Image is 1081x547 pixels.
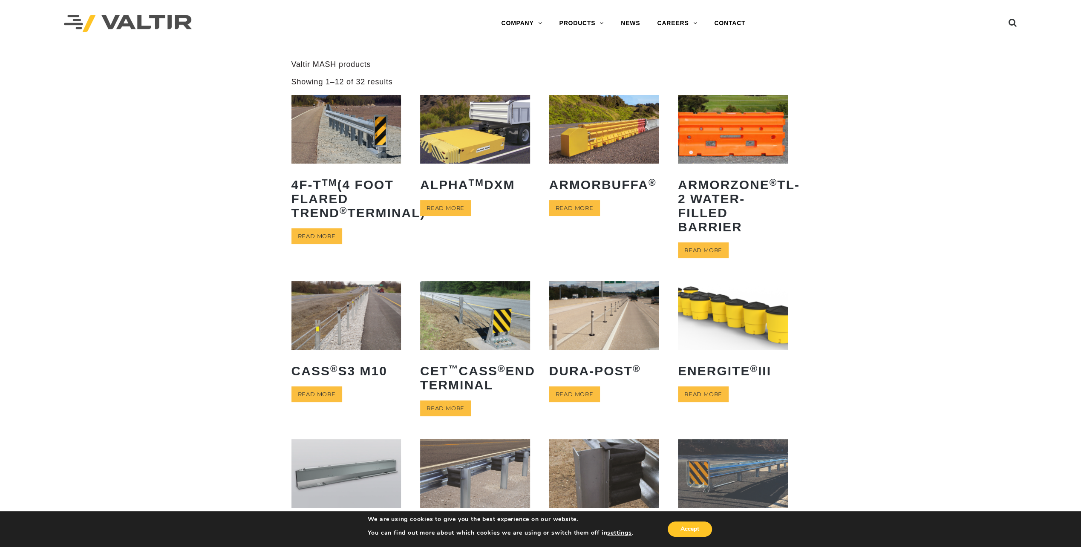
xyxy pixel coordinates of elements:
[549,95,659,198] a: ArmorBuffa®
[649,177,657,188] sup: ®
[678,357,788,384] h2: ENERGITE III
[291,439,401,542] a: HighwayGuard™Barrier
[493,15,551,32] a: COMPANY
[291,95,401,226] a: 4F-TTM(4 Foot Flared TREND®Terminal)
[420,171,530,198] h2: ALPHA DXM
[291,60,790,69] p: Valtir MASH products
[420,357,530,398] h2: CET CASS End Terminal
[678,171,788,240] h2: ArmorZone TL-2 Water-Filled Barrier
[420,281,530,398] a: CET™CASS®End Terminal
[322,177,337,188] sup: TM
[64,15,192,32] img: Valtir
[330,363,338,374] sup: ®
[607,529,631,537] button: settings
[769,177,777,188] sup: ®
[291,281,401,384] a: CASS®S3 M10
[498,363,506,374] sup: ®
[612,15,649,32] a: NEWS
[291,171,401,226] h2: 4F-T (4 Foot Flared TREND Terminal)
[340,205,348,216] sup: ®
[706,15,754,32] a: CONTACT
[420,95,530,198] a: ALPHATMDXM
[549,171,659,198] h2: ArmorBuffa
[549,200,600,216] a: Read more about “ArmorBuffa®”
[551,15,612,32] a: PRODUCTS
[633,363,641,374] sup: ®
[678,281,788,384] a: ENERGITE®III
[367,515,633,523] p: We are using cookies to give you the best experience on our website.
[549,386,600,402] a: Read more about “Dura-Post®”
[678,95,788,240] a: ArmorZone®TL-2 Water-Filled Barrier
[668,521,712,537] button: Accept
[678,386,729,402] a: Read more about “ENERGITE® III”
[420,200,471,216] a: Read more about “ALPHATM DXM”
[549,281,659,384] a: Dura-Post®
[291,77,393,87] p: Showing 1–12 of 32 results
[750,363,758,374] sup: ®
[448,363,459,374] sup: ™
[468,177,484,188] sup: TM
[420,400,471,416] a: Read more about “CET™ CASS® End Terminal”
[678,242,729,258] a: Read more about “ArmorZone® TL-2 Water-Filled Barrier”
[549,357,659,384] h2: Dura-Post
[649,15,706,32] a: CAREERS
[367,529,633,537] p: You can find out more about which cookies we are using or switch them off in .
[291,386,342,402] a: Read more about “CASS® S3 M10”
[291,228,342,244] a: Read more about “4F-TTM (4 Foot Flared TREND® Terminal)”
[291,357,401,384] h2: CASS S3 M10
